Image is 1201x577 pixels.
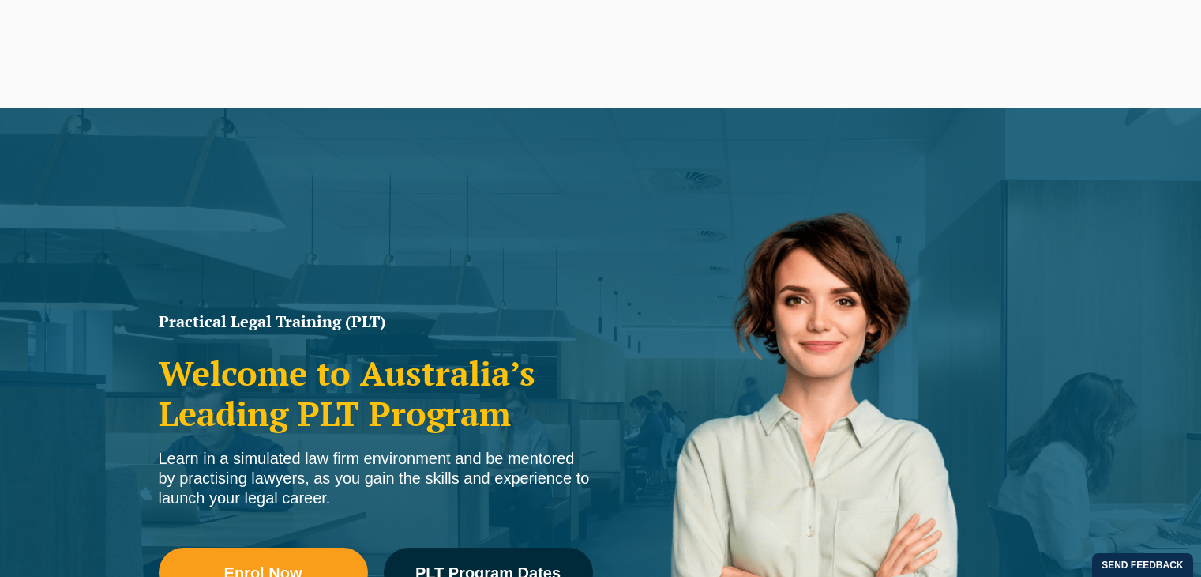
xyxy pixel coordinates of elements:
h2: Welcome to Australia’s Leading PLT Program [159,353,593,433]
div: Learn in a simulated law firm environment and be mentored by practising lawyers, as you gain the ... [159,449,593,508]
h1: Practical Legal Training (PLT) [159,314,593,330]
